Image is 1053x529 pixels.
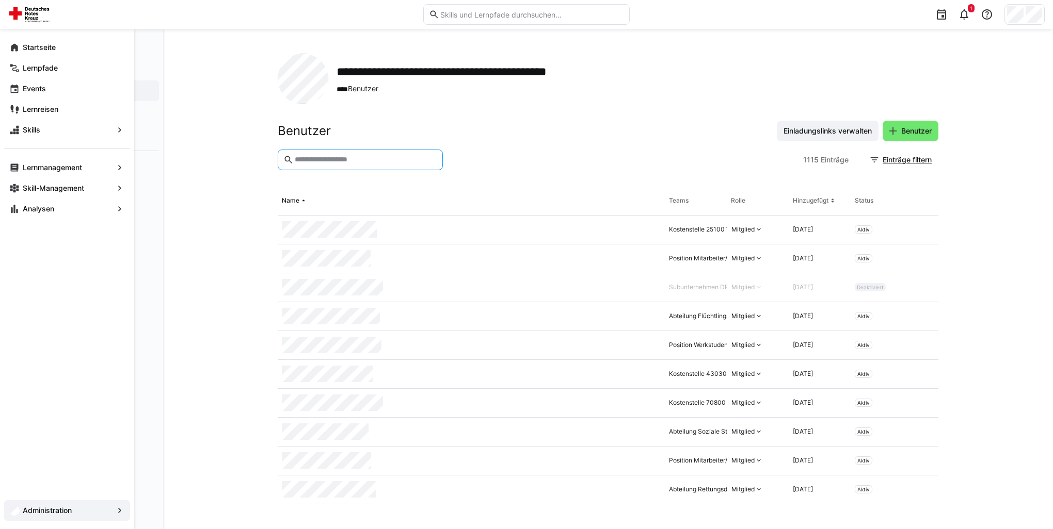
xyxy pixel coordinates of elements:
div: Rolle [731,196,745,205]
div: Mitglied [731,485,755,493]
span: [DATE] [793,485,813,493]
div: Mitglied [731,254,755,262]
div: Name [282,196,299,205]
div: Mitglied [731,312,755,320]
span: Einladungslinks verwalten [782,126,873,136]
div: Mitglied [731,283,755,291]
span: Aktiv [857,342,870,348]
div: Status [855,196,873,205]
span: [DATE] [793,399,813,406]
span: [DATE] [793,283,813,291]
span: [DATE] [793,370,813,377]
div: Mitglied [731,225,755,234]
span: Einträge [821,155,849,165]
button: Einträge filtern [864,150,938,170]
button: Benutzer [883,121,938,141]
span: [DATE] [793,254,813,262]
span: Benutzer [900,126,933,136]
span: Benutzer [337,84,629,94]
span: Aktiv [857,428,870,435]
span: Aktiv [857,457,870,464]
div: Mitglied [731,370,755,378]
span: 1 [970,5,972,11]
div: Mitglied [731,399,755,407]
div: Mitglied [731,456,755,465]
span: [DATE] [793,456,813,464]
div: Teams [669,196,689,205]
span: [DATE] [793,225,813,233]
span: [DATE] [793,312,813,320]
h2: Benutzer [278,123,331,139]
div: Hinzugefügt [793,196,828,205]
div: Mitglied [731,341,755,349]
span: Aktiv [857,255,870,261]
span: Einträge filtern [881,155,933,165]
span: [DATE] [793,427,813,435]
span: Aktiv [857,226,870,233]
span: Aktiv [857,371,870,377]
span: 1115 [803,155,819,165]
span: Aktiv [857,400,870,406]
span: Deaktiviert [857,284,884,290]
button: Einladungslinks verwalten [777,121,879,141]
div: Mitglied [731,427,755,436]
span: Aktiv [857,313,870,319]
span: Aktiv [857,486,870,492]
span: [DATE] [793,341,813,349]
input: Skills und Lernpfade durchsuchen… [439,10,624,19]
